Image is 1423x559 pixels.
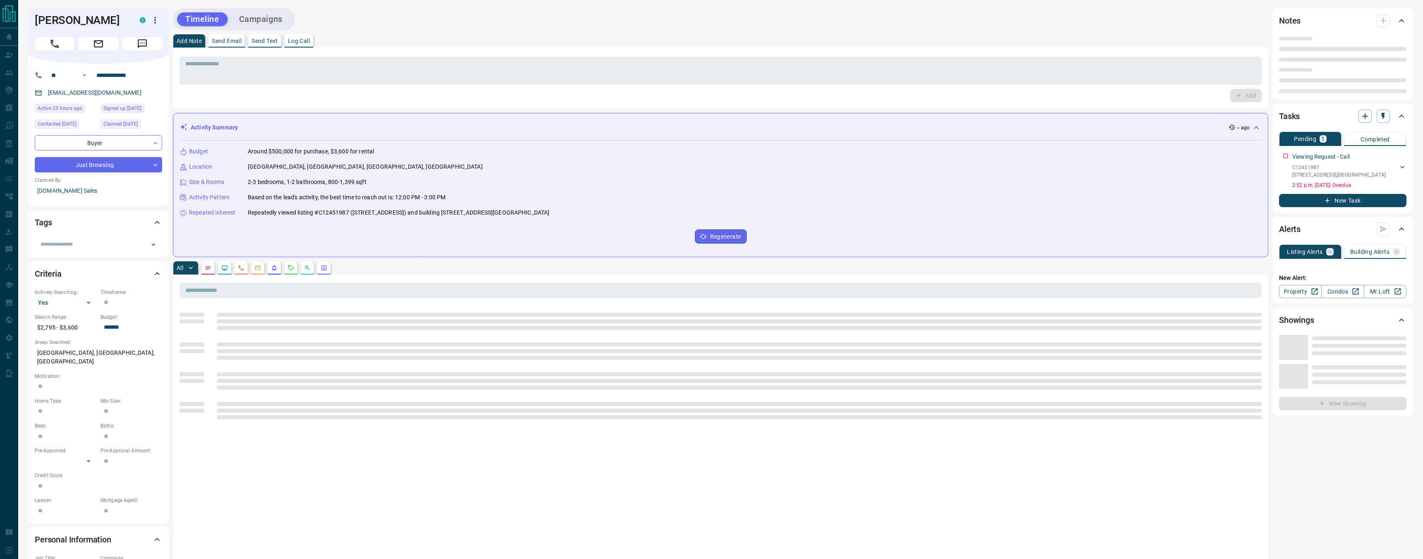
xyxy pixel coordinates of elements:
[1279,106,1406,126] div: Tasks
[177,38,202,44] p: Add Note
[1279,194,1406,207] button: New Task
[35,37,74,50] span: Call
[35,14,127,27] h1: [PERSON_NAME]
[101,313,162,321] p: Budget:
[1292,171,1386,179] p: [STREET_ADDRESS] , [GEOGRAPHIC_DATA]
[101,119,162,131] div: Thu Apr 25 2024
[101,497,162,504] p: Mortgage Agent:
[212,38,242,44] p: Send Email
[35,313,96,321] p: Search Range:
[79,37,118,50] span: Email
[35,119,96,131] div: Thu Jun 15 2023
[288,38,310,44] p: Log Call
[1279,222,1301,236] h2: Alerts
[1279,313,1314,327] h2: Showings
[79,70,89,80] button: Open
[248,162,483,171] p: [GEOGRAPHIC_DATA], [GEOGRAPHIC_DATA], [GEOGRAPHIC_DATA], [GEOGRAPHIC_DATA]
[35,447,96,454] p: Pre-Approved:
[38,104,82,112] span: Active 23 hours ago
[35,321,96,334] p: $2,795 - $3,600
[189,162,212,171] p: Location
[287,265,294,271] svg: Requests
[1294,136,1316,142] p: Pending
[205,265,211,271] svg: Notes
[271,265,278,271] svg: Listing Alerts
[231,12,291,26] button: Campaigns
[1279,110,1300,123] h2: Tasks
[1364,285,1406,298] a: Mr.Loft
[148,239,159,251] button: Open
[35,373,162,380] p: Motivation:
[248,147,374,156] p: Around $500,000 for purchase, $3,600 for rental
[1279,274,1406,282] p: New Alert:
[1292,182,1406,189] p: 2:52 p.m. [DATE] - Overdue
[35,135,162,150] div: Buyer
[35,184,162,198] p: [DOMAIN_NAME] Sales
[35,397,96,405] p: Home Type:
[1279,285,1322,298] a: Property
[35,346,162,368] p: [GEOGRAPHIC_DATA], [GEOGRAPHIC_DATA], [GEOGRAPHIC_DATA]
[101,397,162,405] p: Min Size:
[35,213,162,232] div: Tags
[101,289,162,296] p: Timeframe:
[321,265,327,271] svg: Agent Actions
[35,264,162,284] div: Criteria
[35,216,52,229] h2: Tags
[35,104,96,115] div: Tue Oct 14 2025
[177,265,183,271] p: All
[35,339,162,346] p: Areas Searched:
[248,193,446,202] p: Based on the lead's activity, the best time to reach out is: 12:00 PM - 3:00 PM
[1321,136,1325,142] p: 1
[189,208,235,217] p: Repeated Interest
[238,265,244,271] svg: Calls
[248,208,549,217] p: Repeatedly viewed listing #C12451987 ([STREET_ADDRESS]) and building [STREET_ADDRESS][GEOGRAPHIC_...
[1350,249,1389,255] p: Building Alerts
[1279,11,1406,31] div: Notes
[140,17,146,23] div: condos.ca
[304,265,311,271] svg: Opportunities
[191,123,238,132] p: Activity Summary
[1321,285,1364,298] a: Condos
[248,178,367,186] p: 2-3 bedrooms, 1-2 bathrooms, 800-1,399 sqft
[101,447,162,454] p: Pre-Approval Amount:
[103,104,141,112] span: Signed up [DATE]
[35,267,62,280] h2: Criteria
[1292,162,1406,180] div: C12451987[STREET_ADDRESS],[GEOGRAPHIC_DATA]
[35,472,162,479] p: Credit Score:
[122,37,162,50] span: Message
[1292,153,1350,161] p: Viewing Request - Call
[695,229,747,244] button: Regenerate
[1279,219,1406,239] div: Alerts
[252,38,278,44] p: Send Text
[35,177,162,184] p: Claimed By:
[103,120,138,128] span: Claimed [DATE]
[38,120,77,128] span: Contacted [DATE]
[35,422,96,430] p: Beds:
[1292,164,1386,171] p: C12451987
[35,157,162,172] div: Just Browsing
[48,89,141,96] a: [EMAIL_ADDRESS][DOMAIN_NAME]
[189,147,208,156] p: Budget
[1279,14,1301,27] h2: Notes
[180,120,1261,135] div: Activity Summary-- ago
[35,530,162,549] div: Personal Information
[1279,310,1406,330] div: Showings
[1361,136,1390,142] p: Completed
[221,265,228,271] svg: Lead Browsing Activity
[35,497,96,504] p: Lawyer:
[1237,124,1250,131] p: -- ago
[254,265,261,271] svg: Emails
[35,296,96,309] div: Yes
[35,289,96,296] p: Actively Searching:
[189,178,225,186] p: Size & Rooms
[1287,249,1323,255] p: Listing Alerts
[101,104,162,115] div: Thu May 17 2018
[101,422,162,430] p: Baths:
[189,193,230,202] p: Activity Pattern
[177,12,228,26] button: Timeline
[35,533,111,546] h2: Personal Information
